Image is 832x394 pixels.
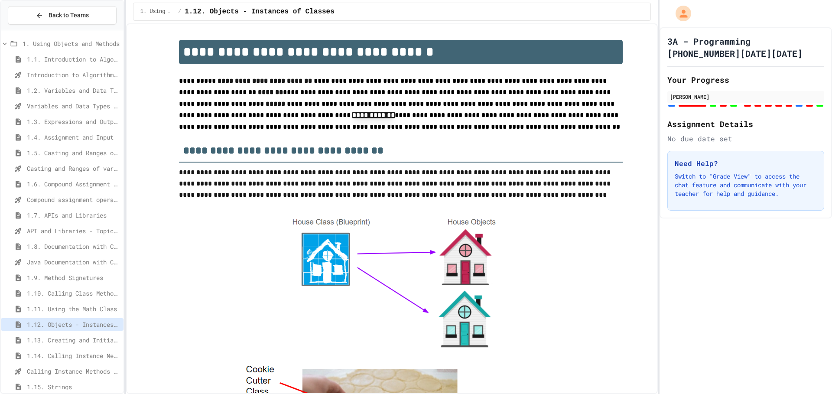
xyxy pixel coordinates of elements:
span: 1.2. Variables and Data Types [27,86,120,95]
span: 1.15. Strings [27,382,120,391]
iframe: chat widget [760,322,823,358]
span: 1.10. Calling Class Methods [27,289,120,298]
span: 1.7. APIs and Libraries [27,211,120,220]
span: 1. Using Objects and Methods [140,8,175,15]
h1: 3A - Programming [PHONE_NUMBER][DATE][DATE] [667,35,824,59]
span: 1.1. Introduction to Algorithms, Programming, and Compilers [27,55,120,64]
span: Java Documentation with Comments - Topic 1.8 [27,257,120,267]
span: Back to Teams [49,11,89,20]
h3: Need Help? [675,158,817,169]
span: Calling Instance Methods - Topic 1.14 [27,367,120,376]
span: 1.9. Method Signatures [27,273,120,282]
div: [PERSON_NAME] [670,93,822,101]
span: 1.3. Expressions and Output [New] [27,117,120,126]
span: 1.8. Documentation with Comments and Preconditions [27,242,120,251]
div: My Account [666,3,693,23]
span: 1.13. Creating and Initializing Objects: Constructors [27,335,120,345]
p: Switch to "Grade View" to access the chat feature and communicate with your teacher for help and ... [675,172,817,198]
span: 1.12. Objects - Instances of Classes [27,320,120,329]
span: API and Libraries - Topic 1.7 [27,226,120,235]
span: 1.4. Assignment and Input [27,133,120,142]
iframe: chat widget [796,359,823,385]
span: 1.6. Compound Assignment Operators [27,179,120,189]
div: No due date set [667,134,824,144]
span: 1.12. Objects - Instances of Classes [185,7,335,17]
h2: Your Progress [667,74,824,86]
h2: Assignment Details [667,118,824,130]
span: 1.11. Using the Math Class [27,304,120,313]
span: / [178,8,181,15]
span: Casting and Ranges of variables - Quiz [27,164,120,173]
span: Introduction to Algorithms, Programming, and Compilers [27,70,120,79]
button: Back to Teams [8,6,117,25]
span: Compound assignment operators - Quiz [27,195,120,204]
span: 1. Using Objects and Methods [23,39,120,48]
span: 1.5. Casting and Ranges of Values [27,148,120,157]
span: 1.14. Calling Instance Methods [27,351,120,360]
span: Variables and Data Types - Quiz [27,101,120,111]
